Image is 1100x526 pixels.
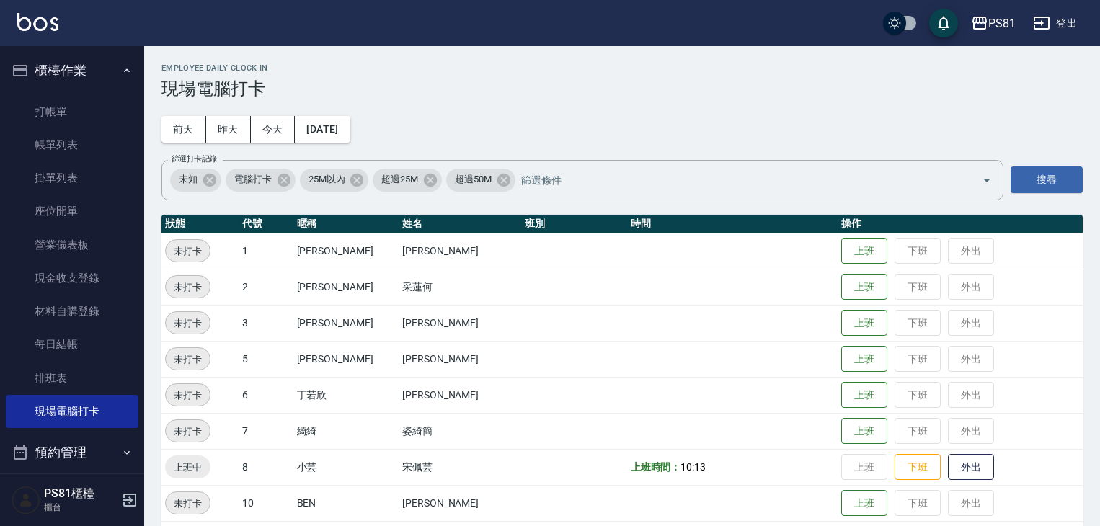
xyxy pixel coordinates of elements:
span: 25M以內 [300,172,354,187]
td: [PERSON_NAME] [293,233,399,269]
div: 超過25M [373,169,442,192]
span: 未打卡 [166,280,210,295]
th: 代號 [239,215,293,233]
span: 上班中 [165,460,210,475]
button: 上班 [841,310,887,336]
td: [PERSON_NAME] [293,341,399,377]
span: 未知 [170,172,206,187]
div: 25M以內 [300,169,369,192]
h3: 現場電腦打卡 [161,79,1083,99]
button: PS81 [965,9,1021,38]
span: 未打卡 [166,424,210,439]
td: 5 [239,341,293,377]
a: 帳單列表 [6,128,138,161]
span: 超過50M [446,172,500,187]
img: Person [12,486,40,514]
td: [PERSON_NAME] [293,269,399,305]
a: 現場電腦打卡 [6,395,138,428]
button: 櫃檯作業 [6,52,138,89]
td: [PERSON_NAME] [399,305,521,341]
h5: PS81櫃檯 [44,486,117,501]
a: 營業儀表板 [6,228,138,262]
td: [PERSON_NAME] [293,305,399,341]
td: 丁若欣 [293,377,399,413]
td: 宋佩芸 [399,449,521,485]
button: 登出 [1027,10,1083,37]
td: 7 [239,413,293,449]
button: [DATE] [295,116,350,143]
button: 上班 [841,274,887,300]
img: Logo [17,13,58,31]
button: 前天 [161,116,206,143]
button: 上班 [841,418,887,445]
span: 未打卡 [166,352,210,367]
a: 每日結帳 [6,328,138,361]
th: 姓名 [399,215,521,233]
td: BEN [293,485,399,521]
button: 外出 [948,454,994,481]
button: Open [975,169,998,192]
div: 未知 [170,169,221,192]
td: 小芸 [293,449,399,485]
button: save [929,9,958,37]
th: 操作 [838,215,1083,233]
td: 2 [239,269,293,305]
div: PS81 [988,14,1016,32]
span: 未打卡 [166,496,210,511]
td: [PERSON_NAME] [399,341,521,377]
div: 電腦打卡 [226,169,296,192]
td: 姿綺簡 [399,413,521,449]
div: 超過50M [446,169,515,192]
td: 1 [239,233,293,269]
td: 6 [239,377,293,413]
button: 上班 [841,346,887,373]
span: 未打卡 [166,388,210,403]
p: 櫃台 [44,501,117,514]
button: 下班 [895,454,941,481]
button: 上班 [841,382,887,409]
a: 材料自購登錄 [6,295,138,328]
td: 綺綺 [293,413,399,449]
td: 采蓮何 [399,269,521,305]
b: 上班時間： [631,461,681,473]
td: 3 [239,305,293,341]
button: 報表及分析 [6,471,138,509]
h2: Employee Daily Clock In [161,63,1083,73]
a: 排班表 [6,362,138,395]
button: 上班 [841,238,887,264]
a: 現金收支登錄 [6,262,138,295]
td: 8 [239,449,293,485]
button: 預約管理 [6,434,138,471]
span: 超過25M [373,172,427,187]
span: 電腦打卡 [226,172,280,187]
span: 未打卡 [166,244,210,259]
a: 掛單列表 [6,161,138,195]
td: 10 [239,485,293,521]
span: 10:13 [680,461,706,473]
th: 狀態 [161,215,239,233]
button: 今天 [251,116,296,143]
button: 昨天 [206,116,251,143]
td: [PERSON_NAME] [399,233,521,269]
input: 篩選條件 [518,167,957,192]
button: 上班 [841,490,887,517]
button: 搜尋 [1011,166,1083,193]
th: 時間 [627,215,838,233]
td: [PERSON_NAME] [399,485,521,521]
td: [PERSON_NAME] [399,377,521,413]
label: 篩選打卡記錄 [172,153,217,164]
th: 班別 [521,215,626,233]
th: 暱稱 [293,215,399,233]
a: 座位開單 [6,195,138,228]
a: 打帳單 [6,95,138,128]
span: 未打卡 [166,316,210,331]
